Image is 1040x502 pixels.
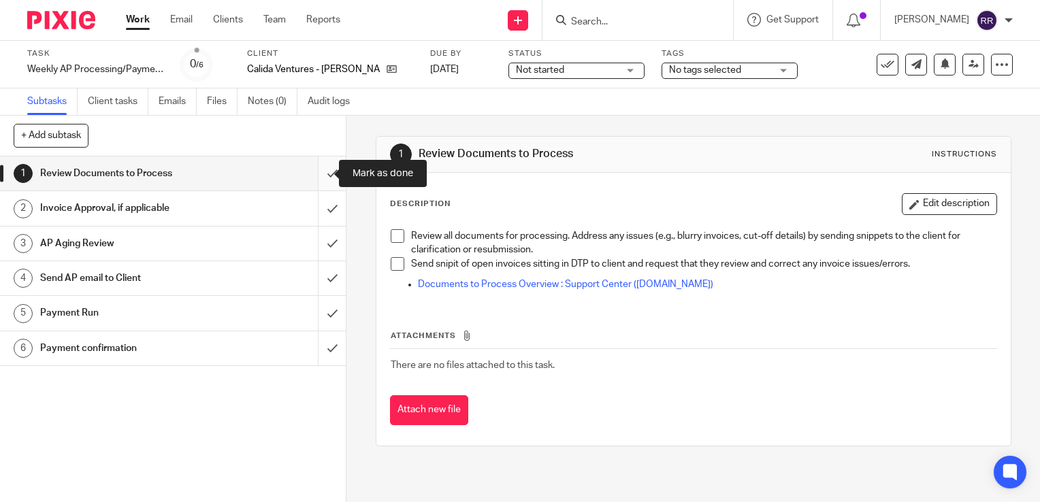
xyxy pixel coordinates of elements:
label: Due by [430,48,491,59]
div: Weekly AP Processing/Payment [27,63,163,76]
p: [PERSON_NAME] [894,13,969,27]
div: Instructions [932,149,997,160]
span: Not started [516,65,564,75]
a: Notes (0) [248,88,297,115]
a: Clients [213,13,243,27]
small: /6 [196,61,204,69]
label: Client [247,48,413,59]
span: [DATE] [430,65,459,74]
h1: AP Aging Review [40,233,216,254]
button: Attach new file [390,395,468,426]
span: Get Support [766,15,819,24]
span: There are no files attached to this task. [391,361,555,370]
div: 5 [14,304,33,323]
div: 0 [190,56,204,72]
h1: Payment Run [40,303,216,323]
div: 1 [14,164,33,183]
label: Status [508,48,645,59]
h1: Send AP email to Client [40,268,216,288]
label: Task [27,48,163,59]
p: Send snipit of open invoices sitting in DTP to client and request that they review and correct an... [411,257,996,271]
div: 6 [14,339,33,358]
h1: Invoice Approval, if applicable [40,198,216,218]
p: Description [390,199,451,210]
div: 3 [14,234,33,253]
h1: Review Documents to Process [40,163,216,184]
label: Tags [662,48,798,59]
p: Calida Ventures - [PERSON_NAME] [247,63,380,76]
p: Review all documents for processing. Address any issues (e.g., blurry invoices, cut-off details) ... [411,229,996,257]
span: No tags selected [669,65,741,75]
a: Work [126,13,150,27]
a: Email [170,13,193,27]
a: Documents to Process Overview : Support Center ([DOMAIN_NAME]) [418,280,713,289]
a: Team [263,13,286,27]
a: Client tasks [88,88,148,115]
a: Reports [306,13,340,27]
div: 1 [390,144,412,165]
img: svg%3E [976,10,998,31]
a: Files [207,88,238,115]
div: 4 [14,269,33,288]
a: Subtasks [27,88,78,115]
button: Edit description [902,193,997,215]
h1: Payment confirmation [40,338,216,358]
input: Search [570,16,692,29]
h1: Review Documents to Process [419,147,722,161]
a: Audit logs [308,88,360,115]
button: + Add subtask [14,124,88,147]
div: 2 [14,199,33,218]
a: Emails [159,88,197,115]
img: Pixie [27,11,95,29]
span: Attachments [391,332,456,339]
